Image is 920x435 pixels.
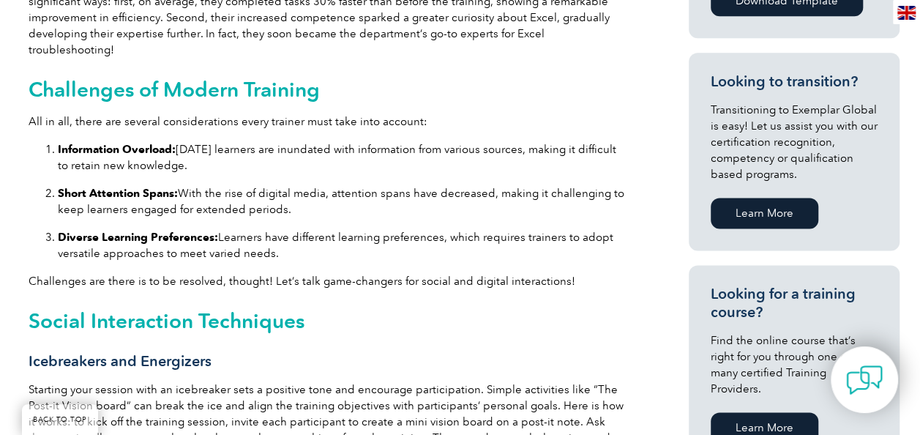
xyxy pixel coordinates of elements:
[58,231,613,260] span: Learners have different learning preferences, which requires trainers to adopt versatile approach...
[58,143,616,172] span: [DATE] learners are inundated with information from various sources, making it difficult to retai...
[22,404,98,435] a: BACK TO TOP
[711,72,878,91] h3: Looking to transition?
[58,143,176,156] strong: Information Overload:
[58,187,178,200] strong: Short Attention Spans:
[58,231,218,244] strong: Diverse Learning Preferences:
[711,332,878,397] p: Find the online course that’s right for you through one of our many certified Training Providers.
[29,77,320,102] span: Challenges of Modern Training
[711,285,878,321] h3: Looking for a training course?
[846,362,883,398] img: contact-chat.png
[711,198,818,228] a: Learn More
[29,275,575,288] span: Challenges are there is to be resolved, thought! Let’s talk game-changers for social and digital ...
[29,115,427,128] span: All in all, there are several considerations every trainer must take into account:
[711,102,878,182] p: Transitioning to Exemplar Global is easy! Let us assist you with our certification recognition, c...
[58,187,624,216] span: With the rise of digital media, attention spans have decreased, making it challenging to keep lea...
[29,308,304,333] span: Social Interaction Techniques
[29,352,212,370] span: Icebreakers and Energizers
[897,6,916,20] img: en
